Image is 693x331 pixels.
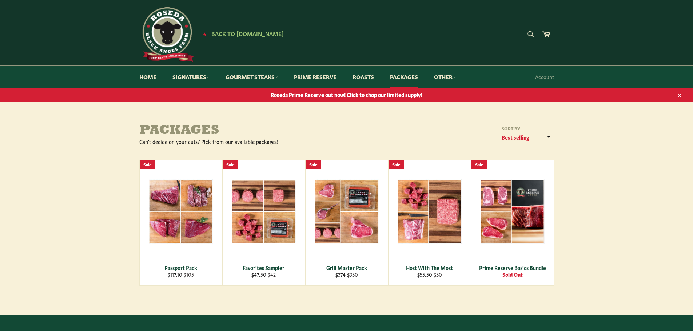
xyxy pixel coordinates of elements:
[305,160,388,286] a: Grill Master Pack Grill Master Pack $374 $350
[232,180,296,243] img: Favorites Sampler
[140,160,155,169] div: Sale
[139,124,347,138] h1: Packages
[315,179,379,244] img: Grill Master Pack
[199,31,284,37] a: ★ Back to [DOMAIN_NAME]
[531,66,558,88] a: Account
[165,66,217,88] a: Signatures
[227,264,300,271] div: Favorites Sampler
[211,29,284,37] span: Back to [DOMAIN_NAME]
[139,138,347,145] div: Can't decide on your cuts? Pick from our available packages!
[139,160,222,286] a: Passport Pack Passport Pack $117.10 $105
[476,264,549,271] div: Prime Reserve Basics Bundle
[203,31,207,37] span: ★
[222,160,305,286] a: Favorites Sampler Favorites Sampler $47.50 $42
[393,264,466,271] div: Host With The Most
[398,179,462,244] img: Host With The Most
[383,66,425,88] a: Packages
[417,271,432,278] s: $55.50
[345,66,381,88] a: Roasts
[139,7,194,62] img: Roseda Beef
[389,160,404,169] div: Sale
[310,271,383,278] div: $350
[227,271,300,278] div: $42
[335,271,346,278] s: $374
[223,160,238,169] div: Sale
[388,160,471,286] a: Host With The Most Host With The Most $55.50 $50
[287,66,344,88] a: Prime Reserve
[427,66,463,88] a: Other
[168,271,182,278] s: $117.10
[310,264,383,271] div: Grill Master Pack
[471,160,487,169] div: Sale
[393,271,466,278] div: $50
[471,160,554,286] a: Prime Reserve Basics Bundle Prime Reserve Basics Bundle Sold Out
[476,271,549,278] div: Sold Out
[149,179,213,243] img: Passport Pack
[306,160,321,169] div: Sale
[144,264,217,271] div: Passport Pack
[251,271,266,278] s: $47.50
[218,66,285,88] a: Gourmet Steaks
[481,179,545,244] img: Prime Reserve Basics Bundle
[132,66,164,88] a: Home
[499,125,554,132] label: Sort by
[144,271,217,278] div: $105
